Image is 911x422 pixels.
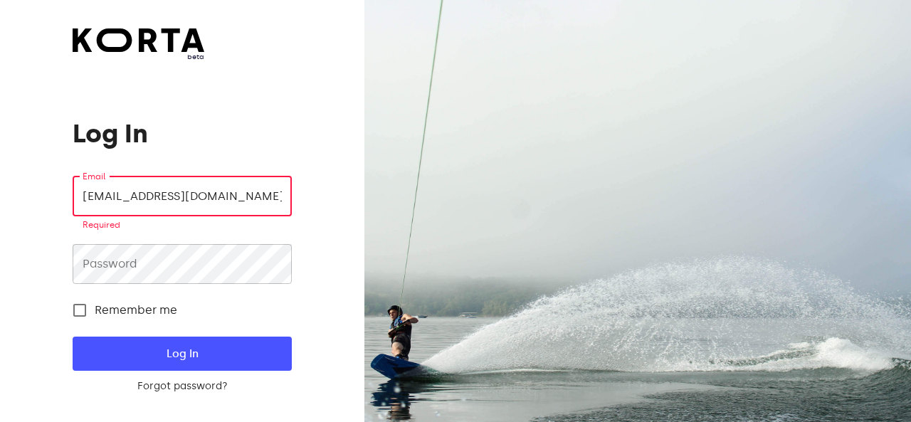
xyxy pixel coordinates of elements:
p: Required [83,218,281,233]
span: Log In [95,344,268,363]
img: Korta [73,28,204,52]
a: Forgot password? [73,379,291,394]
span: beta [73,52,204,62]
a: beta [73,28,204,62]
span: Remember me [95,302,177,319]
h1: Log In [73,120,291,148]
button: Log In [73,337,291,371]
